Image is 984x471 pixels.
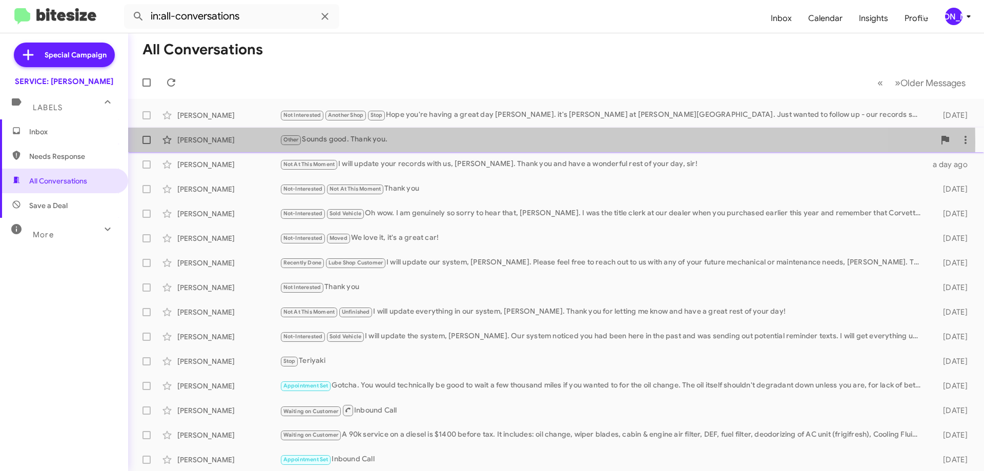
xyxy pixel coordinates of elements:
[283,333,323,340] span: Not-Interested
[280,306,927,318] div: I will update everything in our system, [PERSON_NAME]. Thank you for letting me know and have a g...
[177,381,280,391] div: [PERSON_NAME]
[927,356,976,366] div: [DATE]
[177,110,280,120] div: [PERSON_NAME]
[877,76,883,89] span: «
[927,307,976,317] div: [DATE]
[330,235,347,241] span: Moved
[280,404,927,417] div: Inbound Call
[177,233,280,243] div: [PERSON_NAME]
[945,8,962,25] div: [PERSON_NAME]
[328,112,363,118] span: Another Shop
[283,284,321,291] span: Not Interested
[177,356,280,366] div: [PERSON_NAME]
[936,8,973,25] button: [PERSON_NAME]
[45,50,107,60] span: Special Campaign
[280,281,927,293] div: Thank you
[280,380,927,392] div: Gotcha. You would technically be good to wait a few thousand miles if you wanted to for the oil c...
[280,355,927,367] div: Teriyaki
[851,4,896,33] a: Insights
[29,176,87,186] span: All Conversations
[927,110,976,120] div: [DATE]
[927,430,976,440] div: [DATE]
[800,4,851,33] a: Calendar
[15,76,113,87] div: SERVICE: [PERSON_NAME]
[177,258,280,268] div: [PERSON_NAME]
[280,429,927,441] div: A 90k service on a diesel is $1400 before tax. It includes: oil change, wiper blades, cabin & eng...
[872,72,972,93] nav: Page navigation example
[342,309,370,315] span: Unfinished
[763,4,800,33] a: Inbox
[927,381,976,391] div: [DATE]
[177,184,280,194] div: [PERSON_NAME]
[280,454,927,465] div: Inbound Call
[283,235,323,241] span: Not-Interested
[283,432,339,438] span: Waiting on Customer
[177,282,280,293] div: [PERSON_NAME]
[177,332,280,342] div: [PERSON_NAME]
[927,455,976,465] div: [DATE]
[283,456,329,463] span: Appointment Set
[927,405,976,416] div: [DATE]
[280,331,927,342] div: I will update the system, [PERSON_NAME]. Our system noticed you had been here in the past and was...
[177,159,280,170] div: [PERSON_NAME]
[283,210,323,217] span: Not-Interested
[177,209,280,219] div: [PERSON_NAME]
[927,233,976,243] div: [DATE]
[177,405,280,416] div: [PERSON_NAME]
[283,259,322,266] span: Recently Done
[283,309,335,315] span: Not At This Moment
[283,408,339,415] span: Waiting on Customer
[177,307,280,317] div: [PERSON_NAME]
[330,210,361,217] span: Sold Vehicle
[177,135,280,145] div: [PERSON_NAME]
[927,282,976,293] div: [DATE]
[900,77,966,89] span: Older Messages
[124,4,339,29] input: Search
[371,112,383,118] span: Stop
[29,200,68,211] span: Save a Deal
[871,72,889,93] button: Previous
[29,127,116,137] span: Inbox
[889,72,972,93] button: Next
[283,136,299,143] span: Other
[280,257,927,269] div: I will update our system, [PERSON_NAME]. Please feel free to reach out to us with any of your fut...
[29,151,116,161] span: Needs Response
[14,43,115,67] a: Special Campaign
[177,430,280,440] div: [PERSON_NAME]
[280,134,935,146] div: Sounds good. Thank you.
[896,4,936,33] a: Profile
[280,183,927,195] div: Thank you
[329,259,383,266] span: Lube Shop Customer
[177,455,280,465] div: [PERSON_NAME]
[927,184,976,194] div: [DATE]
[330,333,361,340] span: Sold Vehicle
[283,161,335,168] span: Not At This Moment
[927,209,976,219] div: [DATE]
[33,230,54,239] span: More
[142,42,263,58] h1: All Conversations
[283,382,329,389] span: Appointment Set
[330,186,381,192] span: Not At This Moment
[927,258,976,268] div: [DATE]
[280,109,927,121] div: Hope you're having a great day [PERSON_NAME]. it's [PERSON_NAME] at [PERSON_NAME][GEOGRAPHIC_DATA...
[33,103,63,112] span: Labels
[280,232,927,244] div: We love it, it's a great car!
[895,76,900,89] span: »
[927,332,976,342] div: [DATE]
[283,112,321,118] span: Not Interested
[927,159,976,170] div: a day ago
[283,358,296,364] span: Stop
[280,208,927,219] div: Oh wow. I am genuinely so sorry to hear that, [PERSON_NAME]. I was the title clerk at our dealer ...
[280,158,927,170] div: I will update your records with us, [PERSON_NAME]. Thank you and have a wonderful rest of your da...
[283,186,323,192] span: Not-Interested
